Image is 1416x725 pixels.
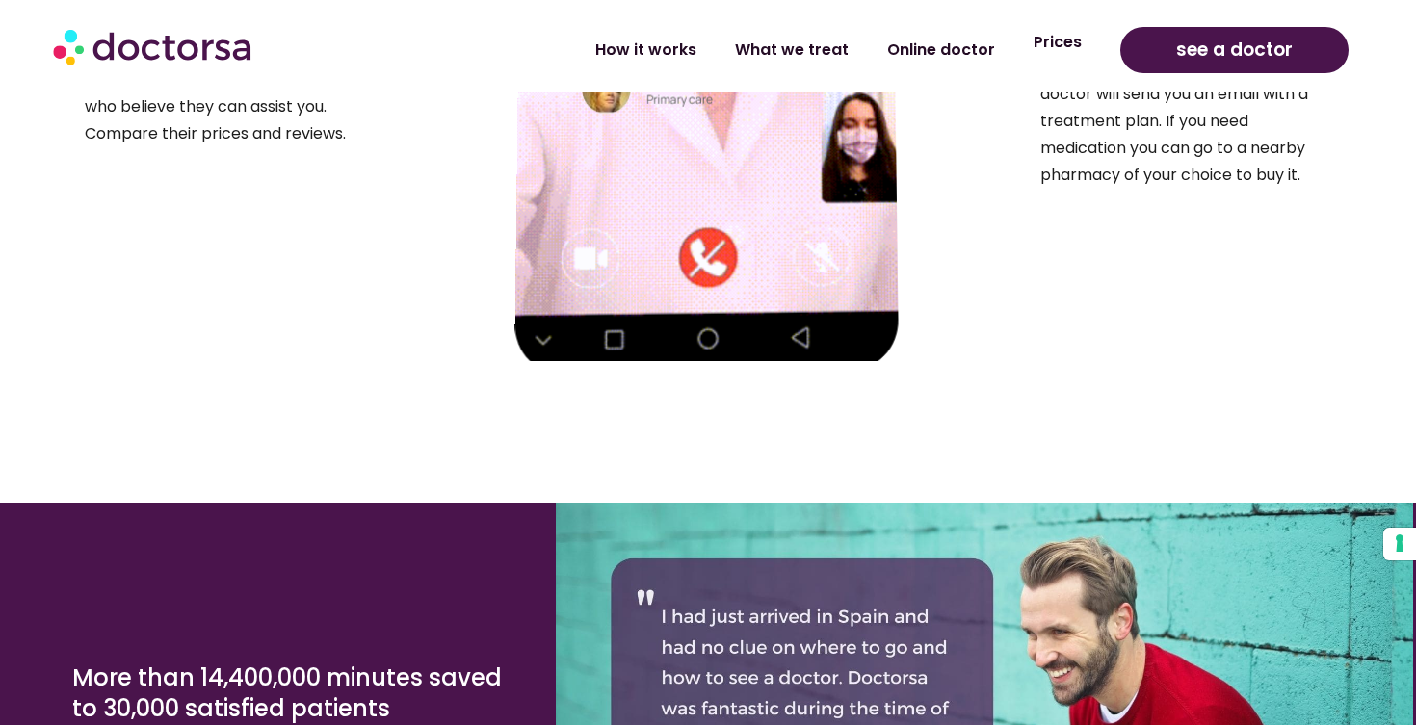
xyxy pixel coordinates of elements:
[868,28,1014,72] a: Online doctor
[1120,27,1349,73] a: see a doctor
[1176,35,1293,65] span: see a doctor
[576,28,716,72] a: How it works
[375,28,1101,72] nav: Menu
[716,28,868,72] a: What we treat
[1383,528,1416,560] button: Your consent preferences for tracking technologies
[1014,20,1101,65] a: Prices
[646,91,834,109] p: Primary care
[1040,54,1331,189] p: A few minutes after the visit, your doctor will send you an email with a treatment plan. If you n...
[72,662,512,724] h2: More than 14,400,000 minutes saved to 30,000 satisfied patients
